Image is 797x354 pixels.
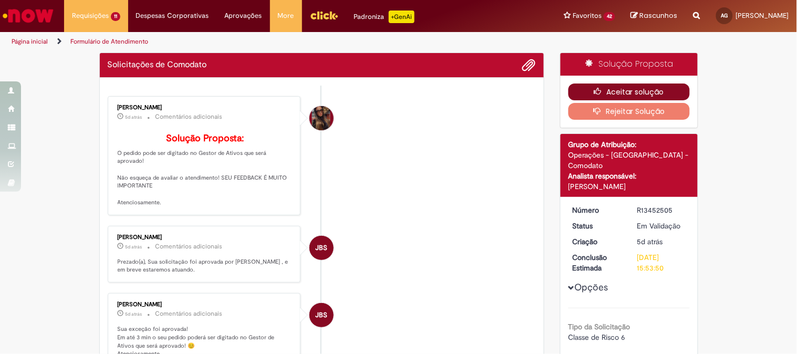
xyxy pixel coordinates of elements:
div: R13452505 [637,205,686,215]
a: Página inicial [12,37,48,46]
button: Aceitar solução [568,84,690,100]
span: 5d atrás [637,237,663,246]
p: +GenAi [389,11,415,23]
span: Classe de Risco 6 [568,332,626,342]
small: Comentários adicionais [156,112,223,121]
span: Despesas Corporativas [136,11,209,21]
button: Rejeitar Solução [568,103,690,120]
span: Favoritos [573,11,602,21]
div: [PERSON_NAME] [118,234,293,241]
span: Aprovações [225,11,262,21]
p: Prezado(a), Sua solicitação foi aprovada por [PERSON_NAME] , e em breve estaremos atuando. [118,258,293,274]
span: AG [721,12,728,19]
div: Em Validação [637,221,686,231]
div: Grupo de Atribuição: [568,139,690,150]
img: ServiceNow [1,5,55,26]
span: More [278,11,294,21]
ul: Trilhas de página [8,32,523,51]
b: Solução Proposta: [166,132,244,144]
span: 5d atrás [126,311,142,317]
time: 27/08/2025 13:43:15 [637,237,663,246]
div: Jacqueline Batista Shiota [309,236,334,260]
p: O pedido pode ser digitado no Gestor de Ativos que será aprovado! Não esqueça de avaliar o atendi... [118,133,293,207]
span: JBS [316,303,328,328]
span: JBS [316,235,328,261]
time: 27/08/2025 14:53:46 [126,311,142,317]
a: Formulário de Atendimento [70,37,148,46]
span: 5d atrás [126,114,142,120]
h2: Solicitações de Comodato Histórico de tíquete [108,60,207,70]
button: Adicionar anexos [522,58,536,72]
div: Jacqueline Batista Shiota [309,303,334,327]
dt: Conclusão Estimada [565,252,629,273]
span: 5d atrás [126,244,142,250]
span: 11 [111,12,120,21]
dt: Status [565,221,629,231]
div: Analista responsável: [568,171,690,181]
div: 27/08/2025 13:43:15 [637,236,686,247]
div: [PERSON_NAME] [118,105,293,111]
div: [DATE] 15:53:50 [637,252,686,273]
time: 27/08/2025 15:05:50 [126,114,142,120]
div: Padroniza [354,11,415,23]
div: Operações - [GEOGRAPHIC_DATA] - Comodato [568,150,690,171]
a: Rascunhos [631,11,678,21]
dt: Número [565,205,629,215]
div: Desiree da Silva Germano [309,106,334,130]
img: click_logo_yellow_360x200.png [310,7,338,23]
span: 42 [604,12,615,21]
div: [PERSON_NAME] [118,301,293,308]
small: Comentários adicionais [156,309,223,318]
b: Tipo da Solicitação [568,322,630,331]
div: [PERSON_NAME] [568,181,690,192]
dt: Criação [565,236,629,247]
small: Comentários adicionais [156,242,223,251]
div: Solução Proposta [561,53,698,76]
span: [PERSON_NAME] [736,11,789,20]
span: Requisições [72,11,109,21]
span: Rascunhos [640,11,678,20]
time: 27/08/2025 14:53:50 [126,244,142,250]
